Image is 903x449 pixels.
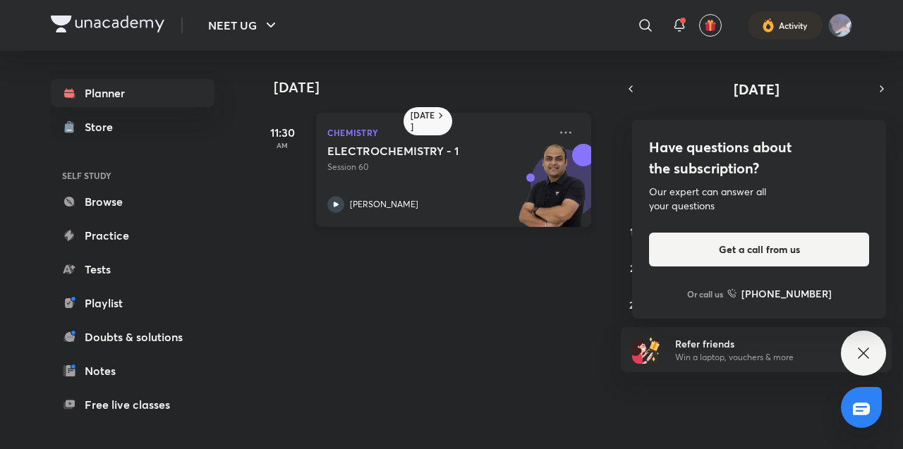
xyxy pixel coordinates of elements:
a: Browse [51,187,214,216]
a: Store [51,113,214,141]
img: Narayan [828,13,852,37]
a: Tests [51,255,214,283]
button: September 7, 2025 [624,183,646,206]
button: [DATE] [641,79,872,99]
h6: Refer friends [675,336,849,351]
img: unacademy [514,144,591,241]
img: referral [632,336,660,364]
p: Chemistry [327,124,549,141]
img: activity [762,17,775,34]
p: Win a laptop, vouchers & more [675,351,849,364]
button: September 21, 2025 [624,257,646,279]
h6: [PHONE_NUMBER] [741,286,832,301]
h5: ELECTROCHEMISTRY - 1 [327,144,503,158]
abbr: September 21, 2025 [630,262,639,275]
p: [PERSON_NAME] [350,198,418,211]
h4: Have questions about the subscription? [649,137,869,179]
h6: SELF STUDY [51,164,214,187]
abbr: Sunday [632,121,638,135]
a: [PHONE_NUMBER] [727,286,832,301]
a: Free live classes [51,390,214,419]
button: avatar [699,14,722,37]
a: Doubts & solutions [51,323,214,351]
img: ttu_illustration_new.svg [797,137,886,213]
span: [DATE] [734,80,780,99]
a: Practice [51,221,214,250]
div: Store [85,118,121,135]
button: NEET UG [200,11,288,39]
img: Company Logo [51,16,164,32]
button: Get a call from us [649,233,869,266]
p: AM [254,141,310,149]
div: Our expert can answer all your questions [649,185,869,213]
button: September 14, 2025 [624,220,646,242]
abbr: September 28, 2025 [629,298,640,312]
a: Planner [51,79,214,107]
p: Session 60 [327,161,549,173]
h5: 11:30 [254,124,310,141]
a: Company Logo [51,16,164,36]
p: Or call us [687,288,723,300]
abbr: September 14, 2025 [630,225,640,238]
h4: [DATE] [274,79,605,96]
a: Notes [51,357,214,385]
h6: [DATE] [411,110,435,133]
button: September 28, 2025 [624,293,646,316]
a: Playlist [51,289,214,317]
img: avatar [704,19,717,32]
